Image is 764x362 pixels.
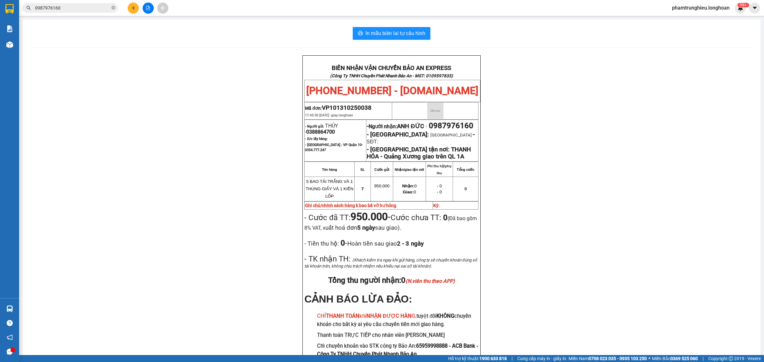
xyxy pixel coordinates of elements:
span: 0 [464,186,467,191]
strong: KHÔNG [436,313,454,319]
span: Cung cấp máy in - giấy in: [517,355,567,362]
img: warehouse-icon [6,41,13,48]
span: - TK nhận TH: [304,254,350,263]
span: CHỈ khi G, [317,313,416,319]
span: | [703,355,704,362]
button: file-add [143,3,154,14]
span: THỦY - [305,123,338,135]
strong: Nhận: [402,184,414,188]
h3: Chỉ chuyển khoản vào STK công ty Bảo An: [317,342,478,358]
img: warehouse-icon [6,305,13,312]
span: Hỗ trợ kỹ thuật: [448,355,507,362]
strong: Nhận/giao tận nơi [395,168,424,171]
span: [PHONE_NUMBER] - [DOMAIN_NAME] [306,85,478,97]
span: search [26,6,31,10]
span: - [GEOGRAPHIC_DATA]: [367,131,429,138]
span: (Khách kiểm tra ngay khi gửi hàng, công ty sẽ chuyển khoản đúng số tài khoản trên, không chịu trá... [304,258,477,268]
sup: 691 [737,3,749,7]
strong: Cước gửi [374,168,389,171]
span: file-add [146,6,150,10]
span: question-circle [7,320,13,326]
strong: 5 ngày [357,224,375,231]
strong: THANH TOÁN [326,313,359,319]
span: phamtrunghieu.longhoan [667,4,735,12]
span: message [7,349,13,355]
strong: Tên hàng [322,168,337,171]
span: 0388864700 [306,129,335,135]
span: Miền Nam [569,355,647,362]
strong: Giao: [403,190,414,194]
span: - [GEOGRAPHIC_DATA] : VP Quận 10- [305,143,363,152]
strong: - [367,123,424,130]
strong: THANH HÓA - Quảng Xương giao trên QL 1A [367,146,471,160]
span: [GEOGRAPHIC_DATA] [430,133,472,137]
span: 0 [403,190,416,194]
strong: 1900 633 818 [479,356,507,361]
span: Mã đơn: [305,106,371,111]
span: hàng k bao bể vỡ hư hỏng [345,203,396,208]
span: notification [7,334,13,340]
span: uất hoá đơn sau giao). [325,224,401,231]
img: logo-vxr [5,4,14,14]
button: printerIn mẫu biên lai tự cấu hình [353,27,430,40]
span: - 0 [437,190,442,194]
span: Hoàn tiền sau giao [347,240,424,247]
strong: 0 [339,239,345,247]
span: 5 BAO TẢI TRẮNG VÀ 1 THÙNG GIẤY VÀ 1 KIÊN LỐP [306,179,353,198]
h3: Thanh toán TRỰC TIẾP cho nhân viên [PERSON_NAME] [317,331,478,339]
span: 950.000 [374,184,389,188]
span: - [473,131,475,138]
strong: Ký: [433,203,440,208]
span: giap.longhoan [331,113,353,117]
button: aim [157,3,168,14]
strong: 0708 023 035 - 0935 103 250 [589,356,647,361]
strong: NHẬN ĐƯỢC HÀN [366,313,412,319]
span: Cước chưa TT: [304,213,477,232]
span: In mẫu biên lai tự cấu hình [365,29,425,37]
span: ngày [411,240,424,247]
span: close-circle [111,5,115,11]
span: Miền Bắc [652,355,698,362]
span: Tổng thu người nhận: [328,276,455,285]
span: ANH ĐỨC [397,123,424,130]
strong: - Người gửi: [305,124,324,129]
span: Người nhận: [369,123,424,129]
span: 7 [361,186,364,191]
span: VP101310250038 [322,104,371,111]
span: 0987976160 [429,121,473,130]
strong: - D/c lấy hàng: [305,137,328,141]
img: qr-code [427,103,443,119]
span: - 0 [437,184,442,188]
strong: 0 [443,213,448,222]
strong: 2 - 3 [397,240,424,247]
span: ⚪️ [648,357,650,360]
strong: Tổng cước [457,168,474,171]
span: | [512,355,513,362]
em: (N.viên thu theo APP) [406,278,455,284]
span: 0354.777.247 [305,148,326,152]
span: plus [131,6,136,10]
h3: tuyệt đối chuyển khoản cho bất kỳ ai yêu cầu chuyển tiền mới giao hàng. [317,312,478,328]
strong: (Công Ty TNHH Chuyển Phát Nhanh Bảo An - MST: 0109597835) [330,73,453,78]
input: Tìm tên, số ĐT hoặc mã đơn [35,4,110,11]
strong: SL [360,168,365,171]
span: SĐT: [367,139,378,145]
span: aim [160,6,165,10]
img: icon-new-feature [738,5,743,11]
strong: - [GEOGRAPHIC_DATA] tận nơi: [367,146,449,153]
span: close-circle [111,6,115,10]
span: 0 [402,184,417,188]
span: - [350,211,391,223]
span: copyright [729,356,733,361]
span: caret-down [752,5,758,11]
span: 17:45:50 [DATE] - [305,113,353,117]
img: solution-icon [6,25,13,32]
span: printer [358,31,363,37]
strong: Phí thu hộ/phụ thu [427,164,451,175]
span: CẢNH BÁO LỪA ĐẢO: [304,293,412,305]
strong: 950.000 [350,211,388,223]
span: (Đã bao gồm 8% VAT, x [304,215,477,231]
button: caret-down [749,3,760,14]
span: - [424,123,429,129]
span: - Tiền thu hộ: [304,240,339,247]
